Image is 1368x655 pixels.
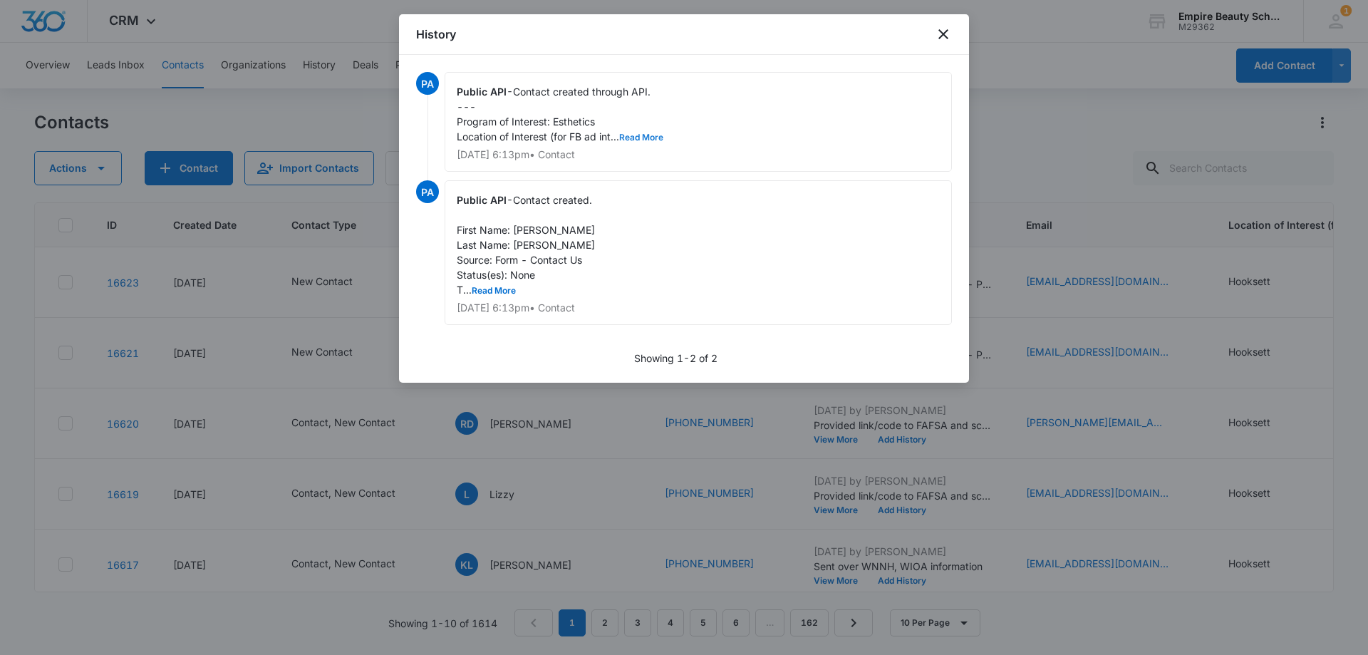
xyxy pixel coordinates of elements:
p: Showing 1-2 of 2 [634,351,717,366]
button: Read More [472,287,516,295]
span: Contact created through API. --- Program of Interest: Esthetics Location of Interest (for FB ad i... [457,86,663,143]
button: close [935,26,952,43]
button: Read More [619,133,663,142]
h1: History [416,26,456,43]
span: Public API [457,86,507,98]
span: PA [416,72,439,95]
div: - [445,72,952,172]
p: [DATE] 6:13pm • Contact [457,303,940,313]
div: - [445,180,952,325]
span: PA [416,180,439,203]
p: [DATE] 6:13pm • Contact [457,150,940,160]
span: Contact created. First Name: [PERSON_NAME] Last Name: [PERSON_NAME] Source: Form - Contact Us Sta... [457,194,595,296]
span: Public API [457,194,507,206]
